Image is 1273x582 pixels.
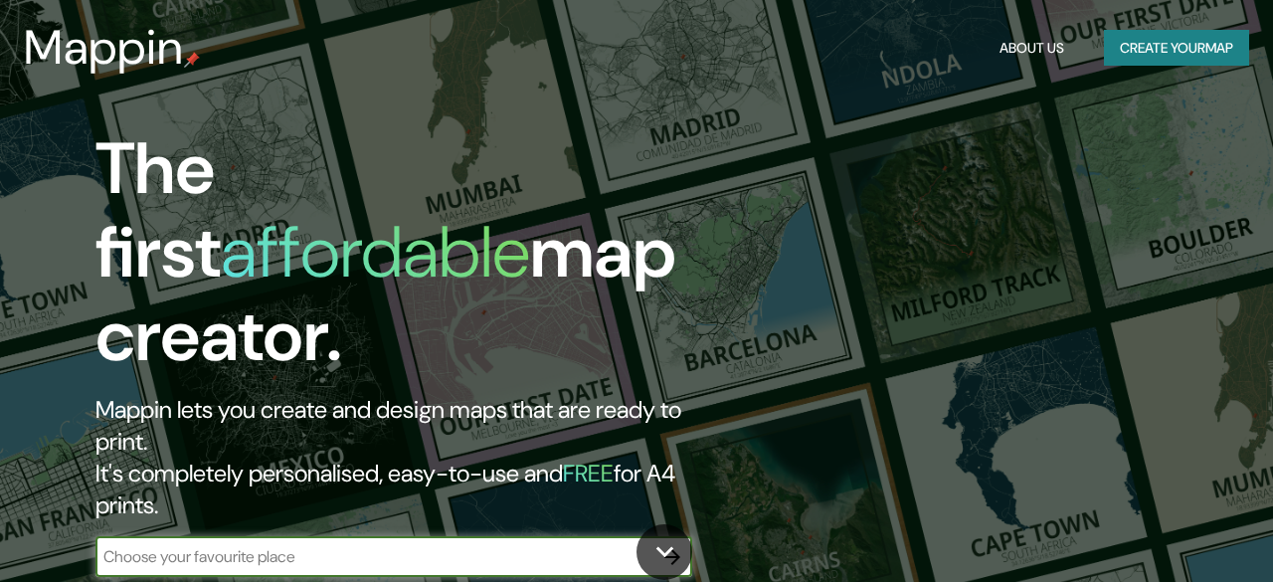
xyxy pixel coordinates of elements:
[992,30,1072,67] button: About Us
[95,394,732,521] h2: Mappin lets you create and design maps that are ready to print. It's completely personalised, eas...
[24,20,184,76] h3: Mappin
[184,52,200,68] img: mappin-pin
[221,206,530,298] h1: affordable
[95,545,652,568] input: Choose your favourite place
[563,458,614,488] h5: FREE
[1104,30,1249,67] button: Create yourmap
[95,127,732,394] h1: The first map creator.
